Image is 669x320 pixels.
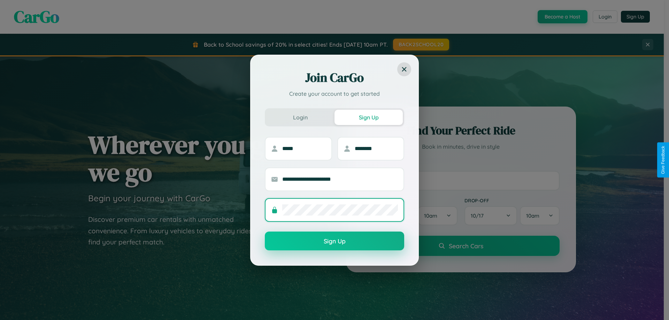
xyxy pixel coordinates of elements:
[334,110,403,125] button: Sign Up
[661,146,666,174] div: Give Feedback
[265,89,404,98] p: Create your account to get started
[265,232,404,250] button: Sign Up
[266,110,334,125] button: Login
[265,69,404,86] h2: Join CarGo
